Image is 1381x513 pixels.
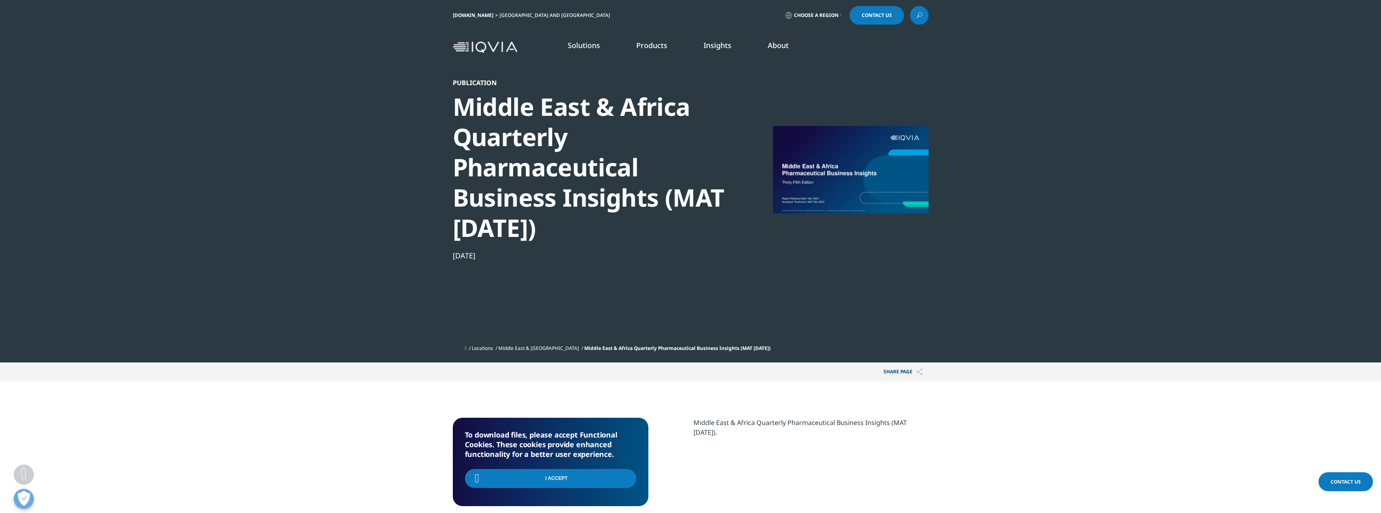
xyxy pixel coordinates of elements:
p: Share PAGE [877,362,929,381]
a: Contact Us [850,6,904,25]
button: Open Preferences [14,489,34,509]
a: Products [636,40,667,50]
img: IQVIA Healthcare Information Technology and Pharma Clinical Research Company [453,42,517,53]
button: Share PAGEShare PAGE [877,362,929,381]
div: Middle East & Africa Quarterly Pharmaceutical Business Insights (MAT [DATE]). [694,418,929,437]
a: Solutions [568,40,600,50]
div: [DATE] [453,251,729,260]
div: [GEOGRAPHIC_DATA] and [GEOGRAPHIC_DATA] [500,12,613,19]
img: Share PAGE [917,369,923,375]
input: I Accept [465,469,636,488]
div: Publication [453,79,729,87]
span: Choose a Region [794,12,839,19]
div: Middle East & Africa Quarterly Pharmaceutical Business Insights (MAT [DATE]) [453,92,729,243]
a: [DOMAIN_NAME] [453,12,494,19]
a: Contact Us [1319,472,1373,491]
span: Contact Us [1331,478,1361,485]
span: Contact Us [862,13,892,18]
h5: To download files, please accept Functional Cookies. These cookies provide enhanced functionality... [465,430,636,459]
nav: Primary [521,28,929,66]
a: Locations [472,345,493,352]
span: Middle East & Africa Quarterly Pharmaceutical Business Insights (MAT [DATE]) [584,345,771,352]
a: About [768,40,789,50]
a: Middle East & [GEOGRAPHIC_DATA] [498,345,579,352]
a: Insights [704,40,731,50]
